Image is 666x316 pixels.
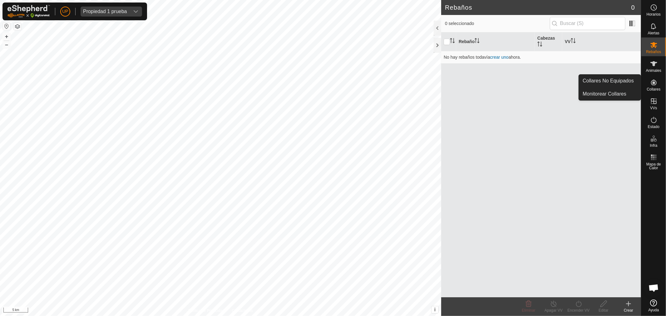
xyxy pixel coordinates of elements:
[550,17,625,30] input: Buscar (S)
[432,306,438,313] button: i
[14,23,21,30] button: Capas del Mapa
[649,308,659,312] span: Ayuda
[81,7,130,17] span: Propiedad 1 prueba
[647,12,661,16] span: Horarios
[130,7,142,17] div: dropdown trigger
[490,55,509,60] a: crear uno
[522,308,535,313] span: Eliminar
[62,8,68,15] span: UP
[646,50,661,54] span: Rebaños
[232,308,253,314] a: Contáctenos
[644,279,663,297] div: Chat abierto
[535,32,562,51] th: Cabezas
[631,3,635,12] span: 0
[445,4,631,11] h2: Rebaños
[648,31,659,35] span: Alertas
[566,308,591,313] div: Encender VV
[583,90,626,98] span: Monitorear Collares
[3,22,10,30] button: Restablecer Mapa
[579,75,641,87] a: Collares No Equipados
[434,307,436,312] span: i
[583,77,634,85] span: Collares No Equipados
[7,5,50,18] img: Logo Gallagher
[650,144,657,147] span: Infra
[456,32,535,51] th: Rebaño
[591,308,616,313] div: Editar
[647,87,660,91] span: Collares
[571,39,576,44] p-sorticon: Activar para ordenar
[450,39,455,44] p-sorticon: Activar para ordenar
[541,308,566,313] div: Apagar VV
[646,69,661,72] span: Animales
[537,42,542,47] p-sorticon: Activar para ordenar
[643,162,664,170] span: Mapa de Calor
[475,39,480,44] p-sorticon: Activar para ordenar
[188,308,224,314] a: Política de Privacidad
[445,20,550,27] span: 0 seleccionado
[3,41,10,48] button: –
[650,106,657,110] span: VVs
[579,88,641,100] a: Monitorear Collares
[441,51,641,63] td: No hay rebaños todavía ahora.
[83,9,127,14] div: Propiedad 1 prueba
[3,33,10,40] button: +
[616,308,641,313] div: Crear
[641,297,666,314] a: Ayuda
[648,125,659,129] span: Estado
[562,32,641,51] th: VV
